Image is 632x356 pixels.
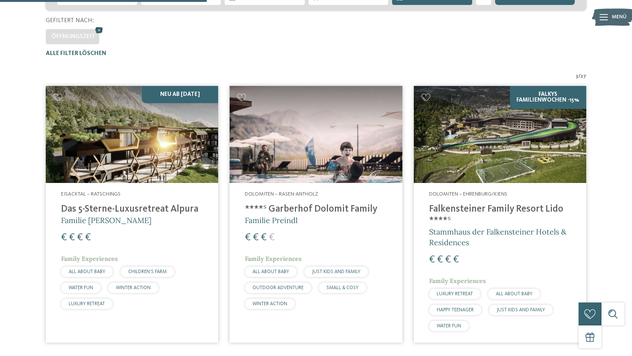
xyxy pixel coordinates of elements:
[261,233,267,243] span: €
[253,233,259,243] span: €
[437,307,474,312] span: HAPPY TEENAGER
[445,255,451,265] span: €
[437,255,443,265] span: €
[61,204,203,215] h4: Das 5-Sterne-Luxusretreat Alpura
[69,301,105,306] span: LUXURY RETREAT
[46,86,218,183] img: Familienhotels gesucht? Hier findet ihr die besten!
[437,324,461,328] span: WATER FUN
[116,285,151,290] span: WINTER ACTION
[61,255,118,262] span: Family Experiences
[46,18,94,24] span: Gefiltert nach:
[496,291,532,296] span: ALL ABOUT BABY
[429,227,566,247] span: Stammhaus der Falkensteiner Hotels & Residences
[77,233,83,243] span: €
[453,255,459,265] span: €
[429,204,571,227] h4: Falkensteiner Family Resort Lido ****ˢ
[429,191,507,197] span: Dolomiten – Ehrenburg/Kiens
[497,307,545,312] span: JUST KIDS AND FAMILY
[414,86,586,183] img: Familienhotels gesucht? Hier findet ihr die besten!
[128,269,167,274] span: CHILDREN’S FARM
[581,73,586,80] span: 27
[61,215,151,225] span: Familie [PERSON_NAME]
[245,215,298,225] span: Familie Preindl
[578,73,581,80] span: /
[326,285,359,290] span: SMALL & COSY
[61,191,121,197] span: Eisacktal – Ratschings
[46,50,106,57] span: Alle Filter löschen
[245,204,387,215] h4: ****ˢ Garberhof Dolomit Family
[312,269,360,274] span: JUST KIDS AND FAMILY
[437,291,473,296] span: LUXURY RETREAT
[245,233,251,243] span: €
[46,86,218,343] a: Familienhotels gesucht? Hier findet ihr die besten! Neu ab [DATE] Eisacktal – Ratschings Das 5-St...
[69,285,93,290] span: WATER FUN
[230,86,402,343] a: Familienhotels gesucht? Hier findet ihr die besten! Dolomiten – Rasen-Antholz ****ˢ Garberhof Dol...
[429,277,486,285] span: Family Experiences
[245,191,318,197] span: Dolomiten – Rasen-Antholz
[69,233,75,243] span: €
[230,86,402,183] img: Familienhotels gesucht? Hier findet ihr die besten!
[61,233,67,243] span: €
[245,255,302,262] span: Family Experiences
[69,269,105,274] span: ALL ABOUT BABY
[576,73,578,80] span: 3
[85,233,91,243] span: €
[414,86,586,343] a: Familienhotels gesucht? Hier findet ihr die besten! Falkys Familienwochen -15% Dolomiten – Ehrenb...
[252,285,304,290] span: OUTDOOR ADVENTURE
[269,233,275,243] span: €
[51,34,95,40] span: Öffnungszeit
[252,301,287,306] span: WINTER ACTION
[429,255,435,265] span: €
[252,269,289,274] span: ALL ABOUT BABY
